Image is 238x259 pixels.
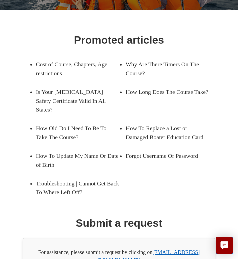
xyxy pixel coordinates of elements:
a: Forgot Username Or Password [126,146,209,165]
button: Live chat [216,237,233,254]
a: How To Replace a Lost or Damaged Boater Education Card [126,119,209,146]
h1: Submit a request [76,215,162,231]
a: How Old Do I Need To Be To Take The Course? [36,119,119,146]
a: Is Your [MEDICAL_DATA] Safety Certificate Valid In All States? [36,83,119,119]
h1: Promoted articles [74,32,164,48]
a: How Long Does The Course Take? [126,83,209,101]
a: Troubleshooting | Cannot Get Back To Where Left Off? [36,174,119,202]
a: Cost of Course, Chapters, Age restrictions [36,55,119,83]
a: Why Are There Timers On The Course? [126,55,209,83]
a: How To Update My Name Or Date of Birth [36,146,119,174]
